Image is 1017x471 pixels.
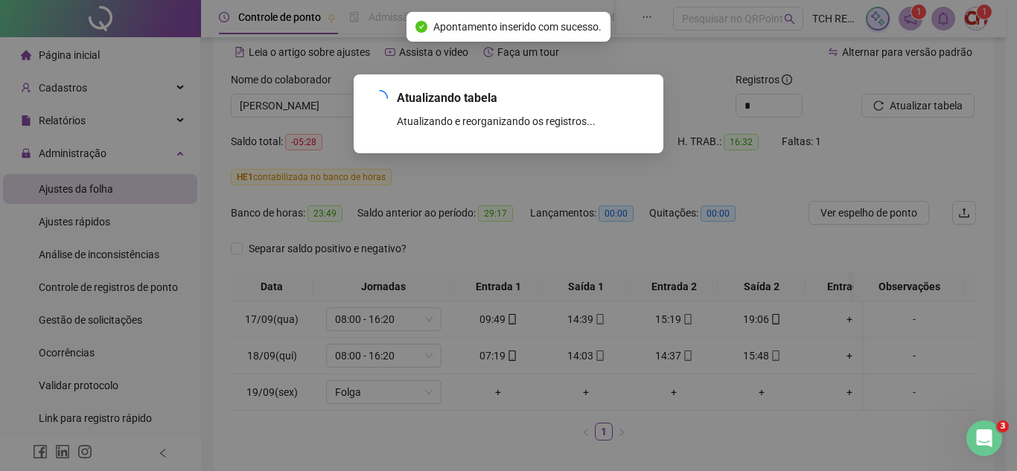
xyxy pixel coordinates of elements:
span: 3 [997,420,1009,432]
span: loading [372,90,388,106]
div: Atualizando e reorganizando os registros... [397,113,645,129]
span: Apontamento inserido com sucesso. [433,19,602,35]
span: check-circle [415,21,427,33]
span: Atualizando tabela [397,89,645,107]
iframe: Intercom live chat [966,420,1002,456]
